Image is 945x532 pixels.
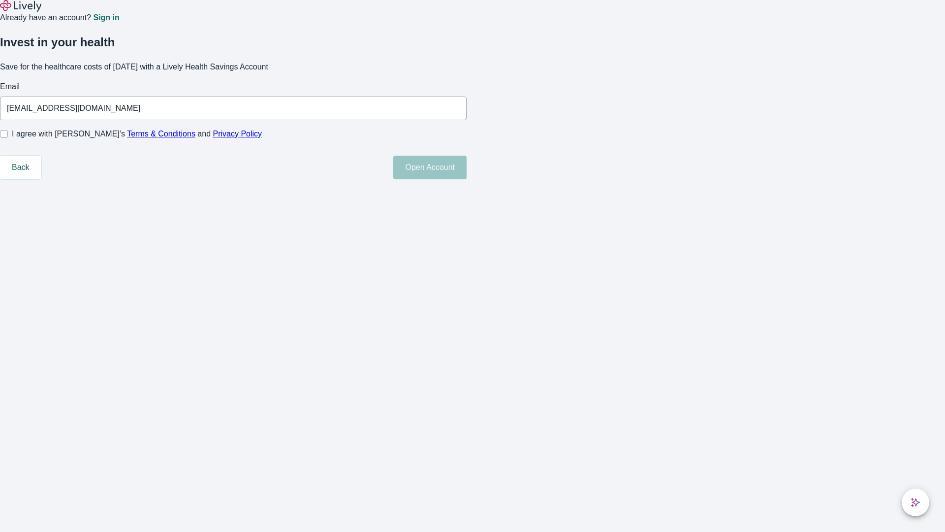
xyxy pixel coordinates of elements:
button: chat [902,489,929,516]
a: Privacy Policy [213,130,262,138]
a: Terms & Conditions [127,130,195,138]
span: I agree with [PERSON_NAME]’s and [12,128,262,140]
svg: Lively AI Assistant [911,498,920,507]
a: Sign in [93,14,119,22]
